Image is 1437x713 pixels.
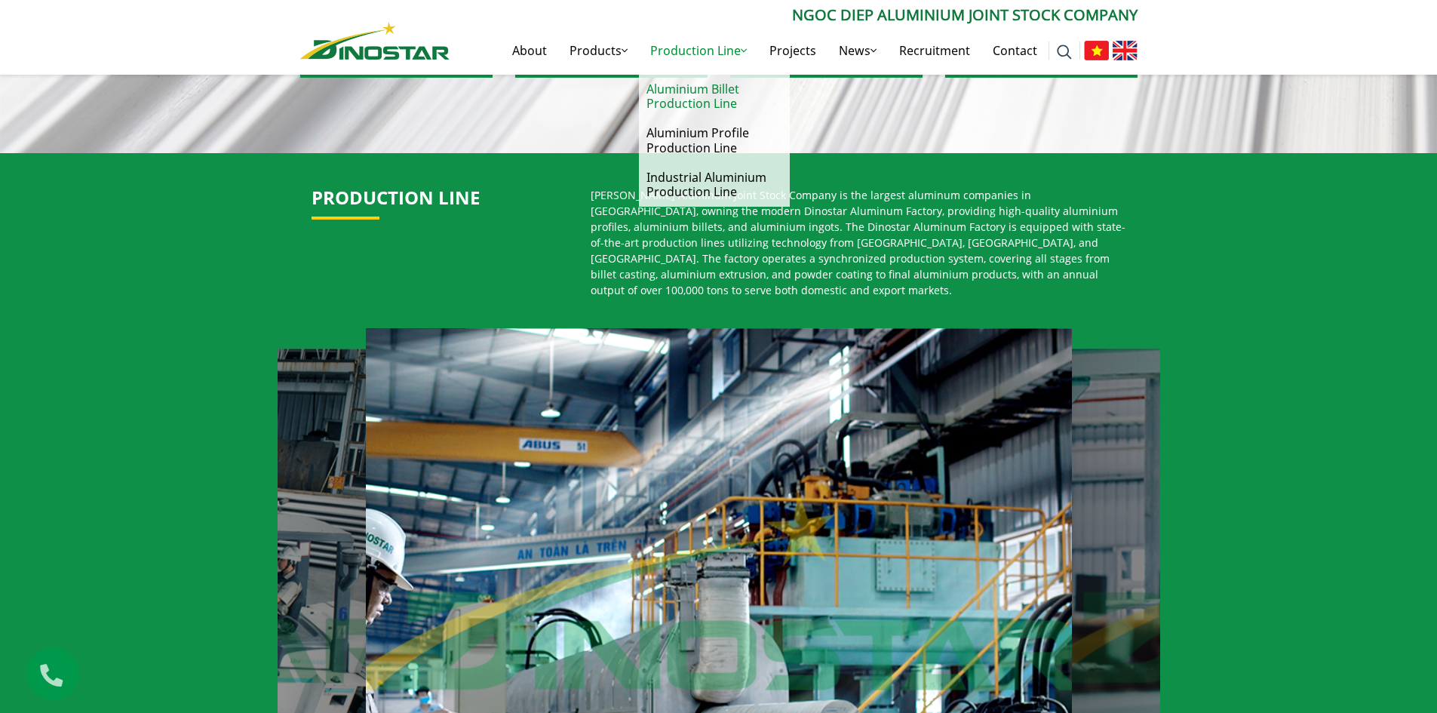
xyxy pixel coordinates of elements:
a: Recruitment [888,26,981,75]
img: Tiếng Việt [1084,41,1109,60]
a: Industrial Aluminium Production Line [639,163,790,207]
p: Ngoc Diep Aluminium Joint Stock Company [450,4,1138,26]
a: About [501,26,558,75]
a: Aluminium Profile Production Line [639,118,790,162]
a: Products [558,26,639,75]
a: Aluminium Billet Production Line [639,75,790,118]
a: Production Line [639,26,758,75]
p: [PERSON_NAME] Aluminum Joint Stock Company is the largest aluminum companies in [GEOGRAPHIC_DATA]... [591,187,1126,298]
a: PRODUCTION LINE [312,185,480,210]
img: search [1057,45,1072,60]
a: News [828,26,888,75]
a: Projects [758,26,828,75]
img: English [1113,41,1138,60]
a: Nhôm Dinostar [300,19,450,59]
a: Contact [981,26,1049,75]
img: Nhôm Dinostar [300,22,450,60]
